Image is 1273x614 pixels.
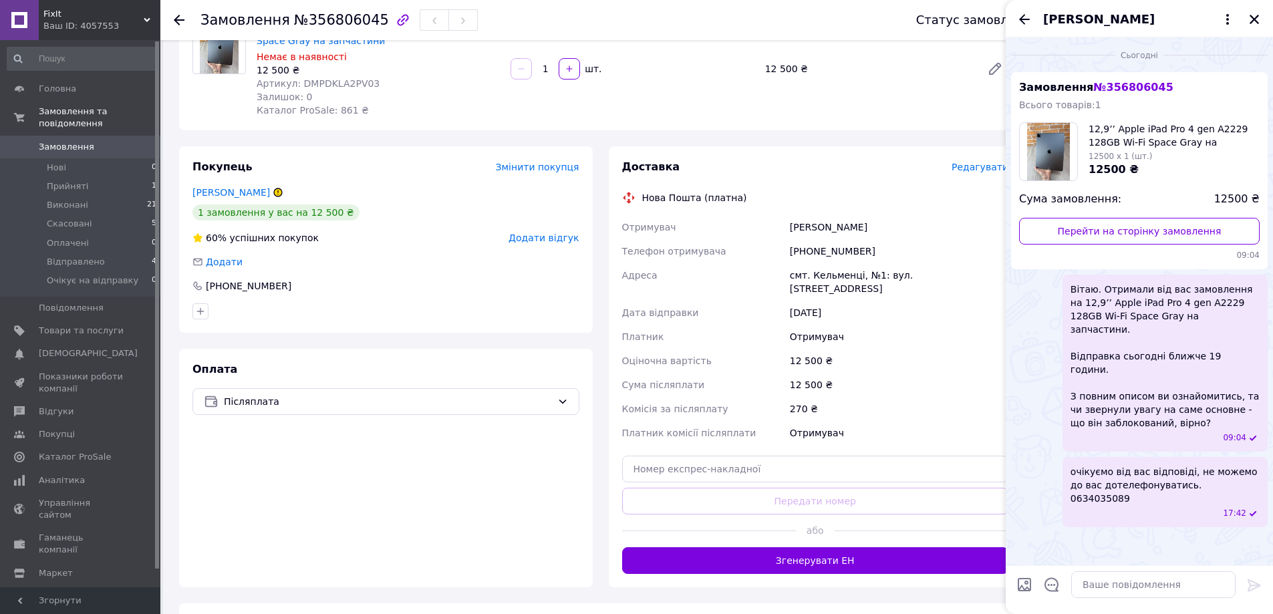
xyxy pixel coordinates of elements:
span: 09:04 12.08.2025 [1019,250,1260,261]
span: Гаманець компанії [39,532,124,556]
button: Відкрити шаблони відповідей [1043,576,1060,593]
button: Закрити [1246,11,1262,27]
span: Очікує на відправку [47,275,138,287]
span: 12500 ₴ [1089,163,1139,176]
div: [PHONE_NUMBER] [204,279,293,293]
a: [PERSON_NAME] [192,187,270,198]
a: Редагувати [982,55,1008,82]
div: 12.08.2025 [1011,48,1268,61]
div: Статус замовлення [916,13,1039,27]
span: Замовлення [1019,81,1173,94]
span: Отримувач [622,222,676,233]
span: Каталог ProSale: 861 ₴ [257,105,369,116]
span: Скасовані [47,218,92,230]
div: [PERSON_NAME] [787,215,1011,239]
div: 12 500 ₴ [787,373,1011,397]
div: шт. [581,62,603,75]
span: Показники роботи компанії [39,371,124,395]
span: Виконані [47,199,88,211]
span: Немає в наявності [257,51,347,62]
div: Отримувач [787,325,1011,349]
input: Пошук [7,47,158,71]
span: Товари та послуги [39,325,124,337]
div: Нова Пошта (платна) [639,191,750,204]
div: [DATE] [787,301,1011,325]
a: Перейти на сторінку замовлення [1019,218,1260,245]
span: Каталог ProSale [39,451,111,463]
span: 12,9’’ Apple iPad Pro 4 gen A2229 128GB Wi-Fi Space Gray на запчастини [1089,122,1260,149]
input: Номер експрес-накладної [622,456,1009,482]
span: Прийняті [47,180,88,192]
span: [DEMOGRAPHIC_DATA] [39,347,138,359]
div: Повернутися назад [174,13,184,27]
a: 12,9’’ Apple iPad Pro 4 gen A2229 128GB Wi-Fi Space Gray на запчастини [257,22,476,46]
span: 0 [152,237,156,249]
img: 6781396062_w200_h200_129-apple-ipad.jpg [1027,123,1071,180]
span: Адреса [622,270,658,281]
span: 0 [152,162,156,174]
span: Замовлення [39,141,94,153]
span: Залишок: 0 [257,92,313,102]
span: № 356806045 [1093,81,1173,94]
div: Ваш ID: 4057553 [43,20,160,32]
span: Нові [47,162,66,174]
span: Оплата [192,363,237,375]
div: 12 500 ₴ [787,349,1011,373]
span: Покупець [192,160,253,173]
span: Додати відгук [509,233,579,243]
div: 12 500 ₴ [760,59,976,78]
button: Згенерувати ЕН [622,547,1009,574]
span: №356806045 [294,12,389,28]
div: 1 замовлення у вас на 12 500 ₴ [192,204,360,220]
span: Редагувати [952,162,1008,172]
span: Управління сайтом [39,497,124,521]
span: Відгуки [39,406,74,418]
span: 17:42 12.08.2025 [1223,508,1246,519]
span: Сума замовлення: [1019,192,1121,207]
span: Оплачені [47,237,89,249]
span: Вітаю. Отримали від вас замовлення на 12,9’’ Apple iPad Pro 4 gen A2229 128GB Wi-Fi Space Gray на... [1071,283,1260,430]
span: Артикул: DMPDKLA2PV03 [257,78,380,89]
div: успішних покупок [192,231,319,245]
span: Повідомлення [39,302,104,314]
span: Всього товарів: 1 [1019,100,1101,110]
span: 1 [152,180,156,192]
span: Відправлено [47,256,105,268]
span: Замовлення та повідомлення [39,106,160,130]
span: 09:04 12.08.2025 [1223,432,1246,444]
div: 12 500 ₴ [257,63,500,77]
span: Аналітика [39,474,85,486]
span: Платник [622,331,664,342]
span: Покупці [39,428,75,440]
span: Доставка [622,160,680,173]
div: [PHONE_NUMBER] [787,239,1011,263]
div: смт. Кельменці, №1: вул. [STREET_ADDRESS] [787,263,1011,301]
div: 270 ₴ [787,397,1011,421]
span: 5 [152,218,156,230]
span: 21 [147,199,156,211]
span: Змінити покупця [496,162,579,172]
span: 4 [152,256,156,268]
span: Маркет [39,567,73,579]
span: Комісія за післяплату [622,404,728,414]
span: Додати [206,257,243,267]
span: [PERSON_NAME] [1043,11,1155,28]
button: Назад [1016,11,1032,27]
span: Платник комісії післяплати [622,428,756,438]
button: [PERSON_NAME] [1043,11,1236,28]
span: очікуємо від вас відповіді, не можемо до вас дотелефонуватись. 0634035089 [1071,465,1260,505]
span: Сьогодні [1115,50,1163,61]
span: 0 [152,275,156,287]
img: 12,9’’ Apple iPad Pro 4 gen A2229 128GB Wi-Fi Space Gray на запчастини [200,21,239,73]
span: Головна [39,83,76,95]
span: Замовлення [200,12,290,28]
span: Післяплата [224,394,552,409]
span: Телефон отримувача [622,246,726,257]
span: 12500 x 1 (шт.) [1089,152,1153,161]
span: Сума післяплати [622,379,705,390]
span: або [796,524,835,537]
span: FixIt [43,8,144,20]
div: Отримувач [787,421,1011,445]
span: 12500 ₴ [1214,192,1260,207]
span: Оціночна вартість [622,355,712,366]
